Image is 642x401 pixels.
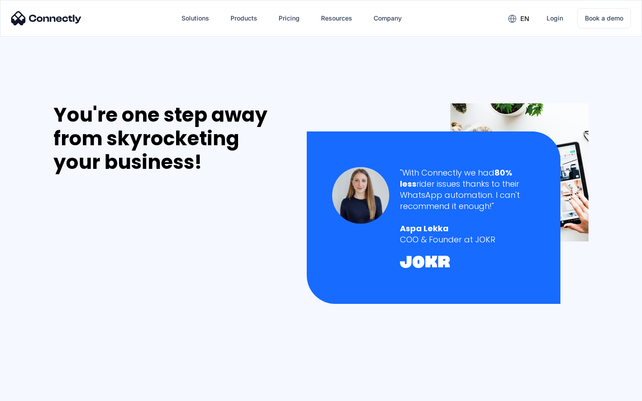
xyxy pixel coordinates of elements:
[539,8,570,29] a: Login
[9,385,53,398] aside: Language selected: English
[400,223,449,234] strong: Aspa Lekka
[577,8,631,29] a: Book a demo
[11,11,82,25] img: Connectly Logo
[53,103,288,174] div: You're one step away from skyrocketing your business!
[279,12,300,25] div: Pricing
[272,8,307,29] a: Pricing
[230,12,257,25] div: Products
[400,167,512,189] strong: 80% less
[520,12,529,25] div: en
[321,12,352,25] div: Resources
[374,12,402,25] div: Company
[400,167,535,212] div: "With Connectly we had rider issues thanks to their WhatsApp automation. I can't recommend it eno...
[400,234,535,245] div: COO & Founder at JOKR
[18,385,53,398] ul: Language list
[53,184,187,389] iframe: Form 0
[181,12,209,25] div: Solutions
[547,12,563,25] div: Login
